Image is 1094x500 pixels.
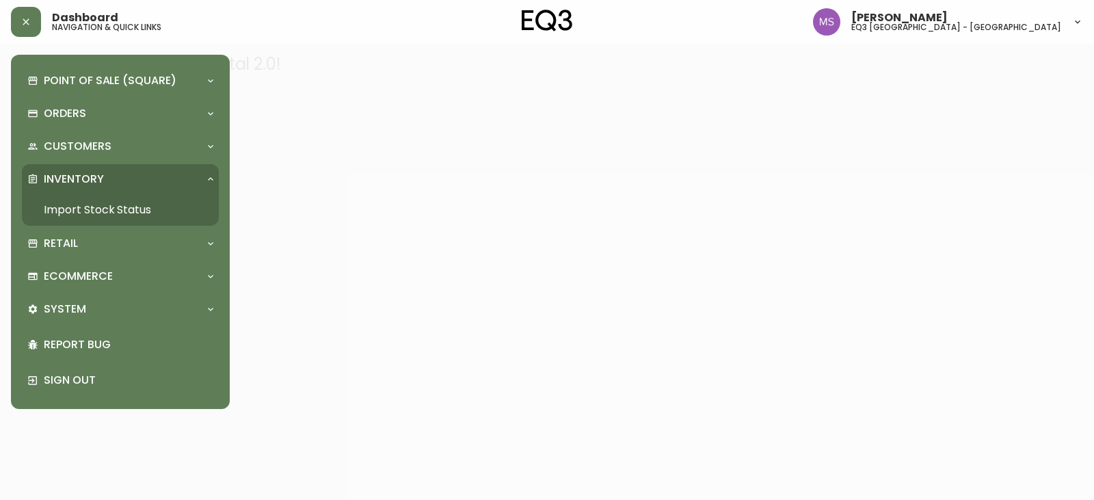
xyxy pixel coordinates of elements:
[44,337,213,352] p: Report Bug
[44,302,86,317] p: System
[44,373,213,388] p: Sign Out
[44,139,111,154] p: Customers
[44,236,78,251] p: Retail
[44,269,113,284] p: Ecommerce
[813,8,840,36] img: 1b6e43211f6f3cc0b0729c9049b8e7af
[22,164,219,194] div: Inventory
[44,172,104,187] p: Inventory
[22,66,219,96] div: Point of Sale (Square)
[22,294,219,324] div: System
[22,228,219,259] div: Retail
[22,327,219,363] div: Report Bug
[851,12,948,23] span: [PERSON_NAME]
[22,363,219,398] div: Sign Out
[22,261,219,291] div: Ecommerce
[522,10,572,31] img: logo
[44,73,176,88] p: Point of Sale (Square)
[851,23,1061,31] h5: eq3 [GEOGRAPHIC_DATA] - [GEOGRAPHIC_DATA]
[22,131,219,161] div: Customers
[22,98,219,129] div: Orders
[52,23,161,31] h5: navigation & quick links
[52,12,118,23] span: Dashboard
[22,194,219,226] a: Import Stock Status
[44,106,86,121] p: Orders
